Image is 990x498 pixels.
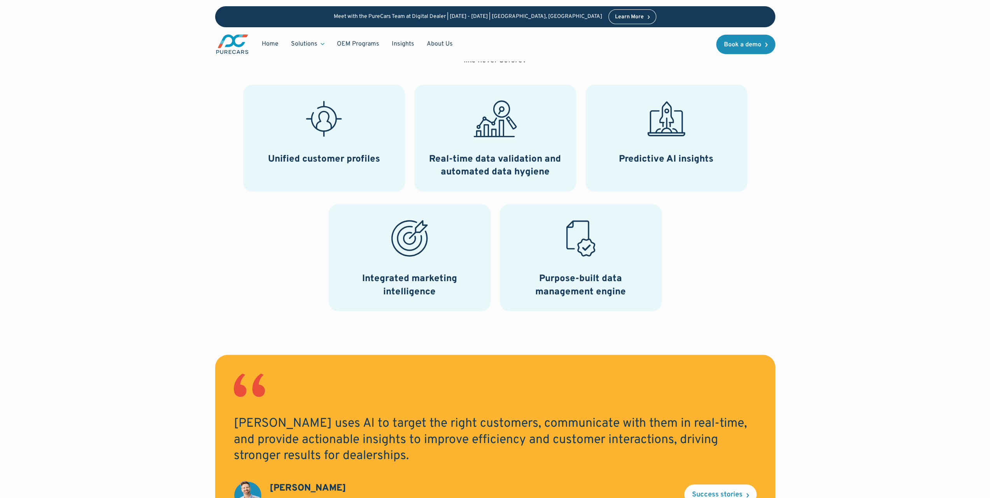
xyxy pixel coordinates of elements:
[724,42,761,48] div: Book a demo
[334,14,602,20] p: Meet with the PureCars Team at Digital Dealer | [DATE] - [DATE] | [GEOGRAPHIC_DATA], [GEOGRAPHIC_...
[285,37,331,51] div: Solutions
[385,37,421,51] a: Insights
[268,153,380,166] h3: Unified customer profiles
[716,35,775,54] a: Book a demo
[608,9,657,24] a: Learn More
[421,37,459,51] a: About Us
[234,416,757,465] h2: [PERSON_NAME] uses AI to target the right customers, communicate with them in real-time, and prov...
[619,153,713,166] h3: Predictive AI insights
[424,153,567,179] h3: Real-time data validation and automated data hygiene
[270,482,346,495] h3: [PERSON_NAME]
[615,14,644,20] div: Learn More
[338,273,481,299] h3: Integrated marketing intelligence
[215,33,249,55] a: main
[331,37,385,51] a: OEM Programs
[256,37,285,51] a: Home
[509,273,652,299] h3: Purpose-built data management engine
[291,40,317,48] div: Solutions
[215,33,249,55] img: purecars logo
